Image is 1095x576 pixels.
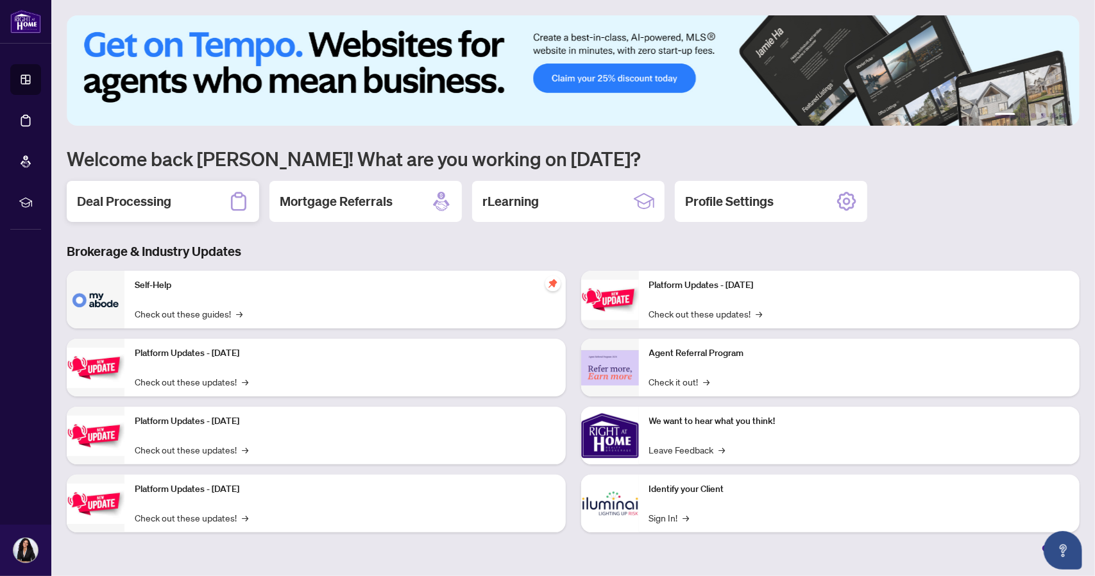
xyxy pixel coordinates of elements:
span: pushpin [545,276,561,291]
span: → [719,443,726,457]
button: 3 [1031,113,1036,118]
p: Platform Updates - [DATE] [135,414,556,428]
a: Leave Feedback→ [649,443,726,457]
button: 2 [1021,113,1026,118]
p: We want to hear what you think! [649,414,1070,428]
h2: Profile Settings [685,192,774,210]
img: Self-Help [67,271,124,328]
h2: Mortgage Referrals [280,192,393,210]
a: Check out these guides!→ [135,307,242,321]
button: 5 [1051,113,1057,118]
a: Sign In!→ [649,511,690,525]
span: → [236,307,242,321]
a: Check out these updates!→ [135,375,248,389]
img: Agent Referral Program [581,350,639,385]
span: → [242,375,248,389]
a: Check it out!→ [649,375,710,389]
span: → [683,511,690,525]
p: Platform Updates - [DATE] [135,482,556,496]
p: Platform Updates - [DATE] [649,278,1070,292]
button: 1 [995,113,1015,118]
img: logo [10,10,41,33]
span: → [704,375,710,389]
span: → [242,443,248,457]
p: Platform Updates - [DATE] [135,346,556,360]
h3: Brokerage & Industry Updates [67,242,1080,260]
img: Slide 0 [67,15,1080,126]
span: → [756,307,763,321]
img: Platform Updates - July 8, 2025 [67,484,124,524]
button: 4 [1041,113,1046,118]
a: Check out these updates!→ [135,511,248,525]
img: Platform Updates - July 21, 2025 [67,416,124,456]
h2: rLearning [482,192,539,210]
p: Self-Help [135,278,556,292]
img: Platform Updates - June 23, 2025 [581,280,639,320]
p: Identify your Client [649,482,1070,496]
img: Platform Updates - September 16, 2025 [67,348,124,388]
p: Agent Referral Program [649,346,1070,360]
img: We want to hear what you think! [581,407,639,464]
img: Identify your Client [581,475,639,532]
span: → [242,511,248,525]
h2: Deal Processing [77,192,171,210]
a: Check out these updates!→ [135,443,248,457]
button: Open asap [1044,531,1082,570]
h1: Welcome back [PERSON_NAME]! What are you working on [DATE]? [67,146,1080,171]
a: Check out these updates!→ [649,307,763,321]
button: 6 [1062,113,1067,118]
img: Profile Icon [13,538,38,563]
